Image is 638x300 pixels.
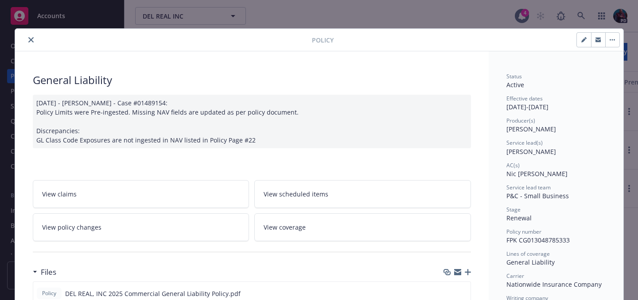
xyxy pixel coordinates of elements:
span: [PERSON_NAME] [506,125,556,133]
span: FPK CG013048785333 [506,236,570,244]
span: Policy number [506,228,541,235]
a: View coverage [254,213,471,241]
h3: Files [41,266,56,278]
span: Nationwide Insurance Company [506,280,602,288]
span: Policy [40,289,58,297]
span: View policy changes [42,223,101,232]
span: Service lead team [506,184,551,191]
span: View coverage [264,223,306,232]
span: Service lead(s) [506,139,543,146]
a: View claims [33,180,249,208]
span: DEL REAL, INC 2025 Commercial General Liability Policy.pdf [65,289,241,298]
span: Producer(s) [506,117,535,124]
div: General Liability [506,258,606,267]
span: AC(s) [506,162,520,169]
div: General Liability [33,73,471,88]
span: Active [506,81,524,89]
span: Lines of coverage [506,250,550,258]
button: download file [445,289,452,298]
a: View policy changes [33,213,249,241]
div: [DATE] - [DATE] [506,95,606,112]
span: Status [506,73,522,80]
span: Effective dates [506,95,543,102]
a: View scheduled items [254,180,471,208]
span: View claims [42,189,77,199]
button: preview file [459,289,467,298]
span: Stage [506,206,521,213]
button: close [26,35,36,45]
span: Policy [312,35,334,45]
span: Carrier [506,272,524,280]
span: P&C - Small Business [506,192,569,200]
span: Renewal [506,214,532,222]
div: Files [33,266,56,278]
div: [DATE] - [PERSON_NAME] - Case #01489154: Policy Limits were Pre-ingested. Missing NAV fields are ... [33,95,471,148]
span: View scheduled items [264,189,328,199]
span: Nic [PERSON_NAME] [506,169,568,178]
span: [PERSON_NAME] [506,147,556,156]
